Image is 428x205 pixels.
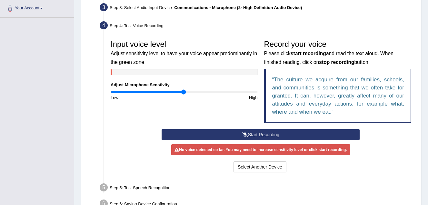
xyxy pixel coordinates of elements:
div: Step 3: Select Audio Input Device [97,1,418,15]
b: Communications - Microphone (2- High Definition Audio Device) [174,5,302,10]
label: Adjust Microphone Senstivity [111,82,170,88]
button: Start Recording [162,129,360,140]
q: The culture we acquire from our families, schools, and communities is something that we often tak... [272,77,404,115]
b: stop recording [319,59,354,65]
div: Step 5: Test Speech Recognition [97,181,418,196]
small: Please click and read the text aloud. When finished reading, click on button. [264,51,393,65]
b: start recording [291,51,326,56]
div: No voice detected so far. You may need to increase sensitivity level or click start recording. [171,144,350,155]
h3: Record your voice [264,40,411,66]
small: Adjust sensitivity level to have your voice appear predominantly in the green zone [111,51,257,65]
div: Step 4: Test Voice Recording [97,19,418,34]
div: Low [107,95,184,101]
h3: Input voice level [111,40,258,66]
span: – [172,5,302,10]
button: Select Another Device [234,161,286,172]
div: High [184,95,261,101]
